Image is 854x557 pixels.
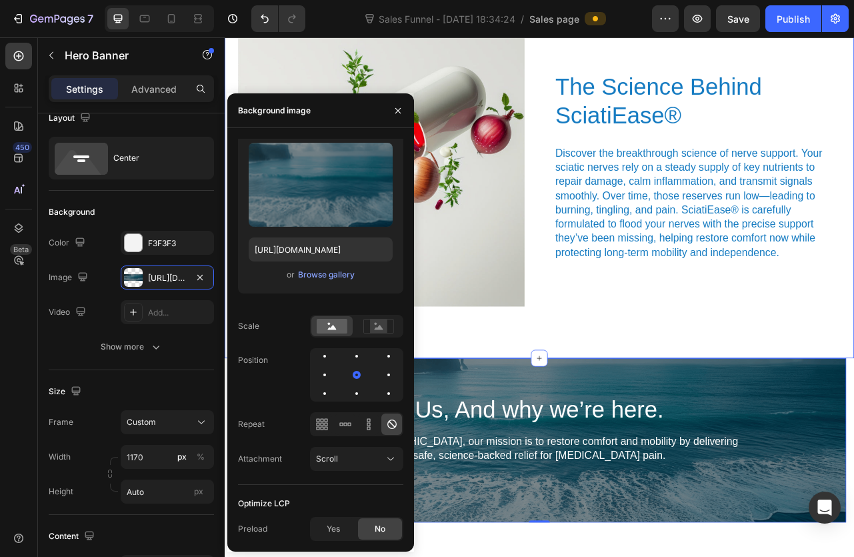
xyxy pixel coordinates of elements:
div: Open Intercom Messenger [809,492,841,524]
h2: Us, And why we’re here. [10,454,790,493]
span: or [287,267,295,283]
label: Frame [49,416,73,428]
div: Optimize LCP [238,498,290,510]
div: Image [49,269,91,287]
button: px [193,449,209,465]
p: Advanced [131,82,177,96]
div: Content [49,528,97,546]
label: Width [49,451,71,463]
div: [URL][DOMAIN_NAME] [148,272,187,284]
div: Scale [238,320,259,332]
input: https://example.com/image.jpg [249,237,393,261]
p: Settings [66,82,103,96]
div: Attachment [238,453,282,465]
div: F3F3F3 [148,237,211,249]
div: Background [49,206,95,218]
button: Scroll [310,447,403,471]
span: Yes [327,523,340,535]
button: Show more [49,335,214,359]
div: Layout [49,109,93,127]
div: Background image [238,105,311,117]
div: Beta [10,244,32,255]
span: Custom [127,416,156,428]
div: Position [238,354,268,366]
p: 7 [87,11,93,27]
input: px% [121,445,214,469]
span: / [521,12,524,26]
button: Browse gallery [297,268,355,282]
p: Hero Banner [65,47,178,63]
div: Show more [101,340,163,354]
img: preview-image [249,143,393,227]
div: Color [49,234,88,252]
label: Height [49,486,73,498]
div: Preload [238,523,267,535]
div: Undo/Redo [251,5,305,32]
div: Repeat [238,418,265,430]
div: Center [113,143,195,173]
span: No [375,523,385,535]
div: Add... [148,307,211,319]
span: px [194,486,203,496]
span: Scroll [316,454,338,464]
button: Save [716,5,760,32]
div: 450 [13,142,32,153]
span: Save [727,13,749,25]
div: Hero Banner [27,390,80,402]
button: Custom [121,410,214,434]
div: Video [49,304,89,322]
div: % [197,451,205,463]
span: Sales Funnel - [DATE] 18:34:24 [376,12,518,26]
div: Size [49,383,84,401]
button: Publish [765,5,821,32]
h2: The Science Behind SciatiEase® [419,44,784,119]
button: % [174,449,190,465]
div: Browse gallery [298,269,355,281]
iframe: Design area [225,37,854,557]
p: At [GEOGRAPHIC_DATA], our mission is to restore comfort and mobility by delivering safe, science-... [131,505,669,541]
p: Discover the breakthrough science of nerve support. Your sciatic nerves rely on a steady supply o... [421,139,783,283]
input: px [121,480,214,504]
span: Sales page [529,12,579,26]
div: Publish [777,12,810,26]
button: 7 [5,5,99,32]
div: px [177,451,187,463]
